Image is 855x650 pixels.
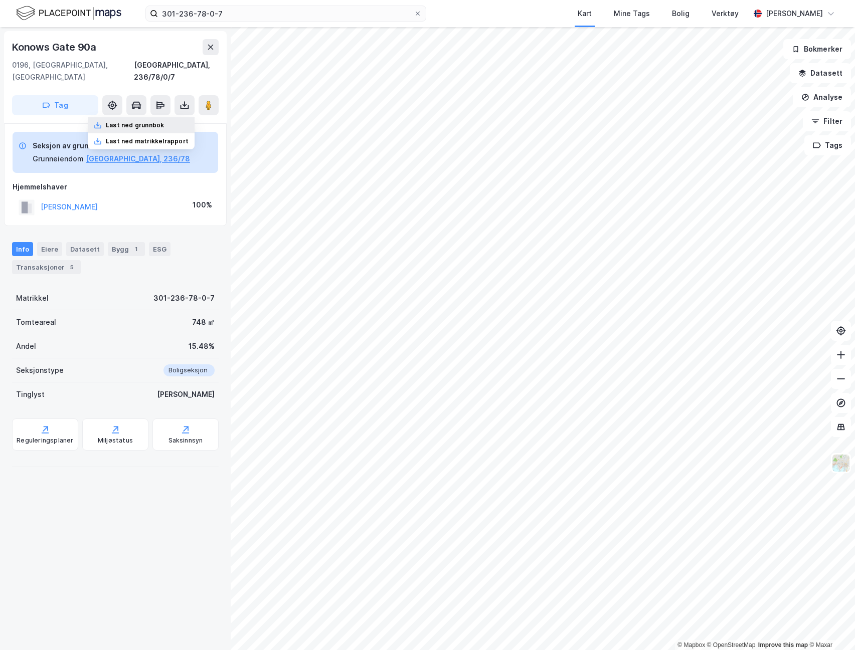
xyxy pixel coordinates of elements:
[783,39,851,59] button: Bokmerker
[108,242,145,256] div: Bygg
[157,388,215,400] div: [PERSON_NAME]
[614,8,650,20] div: Mine Tags
[67,262,77,272] div: 5
[153,292,215,304] div: 301-236-78-0-7
[37,242,62,256] div: Eiere
[12,242,33,256] div: Info
[13,181,218,193] div: Hjemmelshaver
[134,59,219,83] div: [GEOGRAPHIC_DATA], 236/78/0/7
[17,437,73,445] div: Reguleringsplaner
[66,242,104,256] div: Datasett
[131,244,141,254] div: 1
[677,641,705,648] a: Mapbox
[33,140,190,152] div: Seksjon av grunneiendom
[578,8,592,20] div: Kart
[707,641,756,648] a: OpenStreetMap
[793,87,851,107] button: Analyse
[16,5,121,22] img: logo.f888ab2527a4732fd821a326f86c7f29.svg
[12,59,134,83] div: 0196, [GEOGRAPHIC_DATA], [GEOGRAPHIC_DATA]
[805,602,855,650] iframe: Chat Widget
[189,340,215,352] div: 15.48%
[672,8,690,20] div: Bolig
[86,153,190,165] button: [GEOGRAPHIC_DATA], 236/78
[158,6,414,21] input: Søk på adresse, matrikkel, gårdeiere, leietakere eller personer
[790,63,851,83] button: Datasett
[106,137,189,145] div: Last ned matrikkelrapport
[805,602,855,650] div: Kontrollprogram for chat
[831,454,850,473] img: Z
[106,121,164,129] div: Last ned grunnbok
[16,364,64,376] div: Seksjonstype
[712,8,739,20] div: Verktøy
[16,316,56,328] div: Tomteareal
[12,95,98,115] button: Tag
[16,388,45,400] div: Tinglyst
[193,199,212,211] div: 100%
[16,340,36,352] div: Andel
[149,242,170,256] div: ESG
[192,316,215,328] div: 748 ㎡
[766,8,823,20] div: [PERSON_NAME]
[12,260,81,274] div: Transaksjoner
[168,437,203,445] div: Saksinnsyn
[804,135,851,155] button: Tags
[98,437,133,445] div: Miljøstatus
[12,39,98,55] div: Konows Gate 90a
[33,153,84,165] div: Grunneiendom
[803,111,851,131] button: Filter
[758,641,808,648] a: Improve this map
[16,292,49,304] div: Matrikkel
